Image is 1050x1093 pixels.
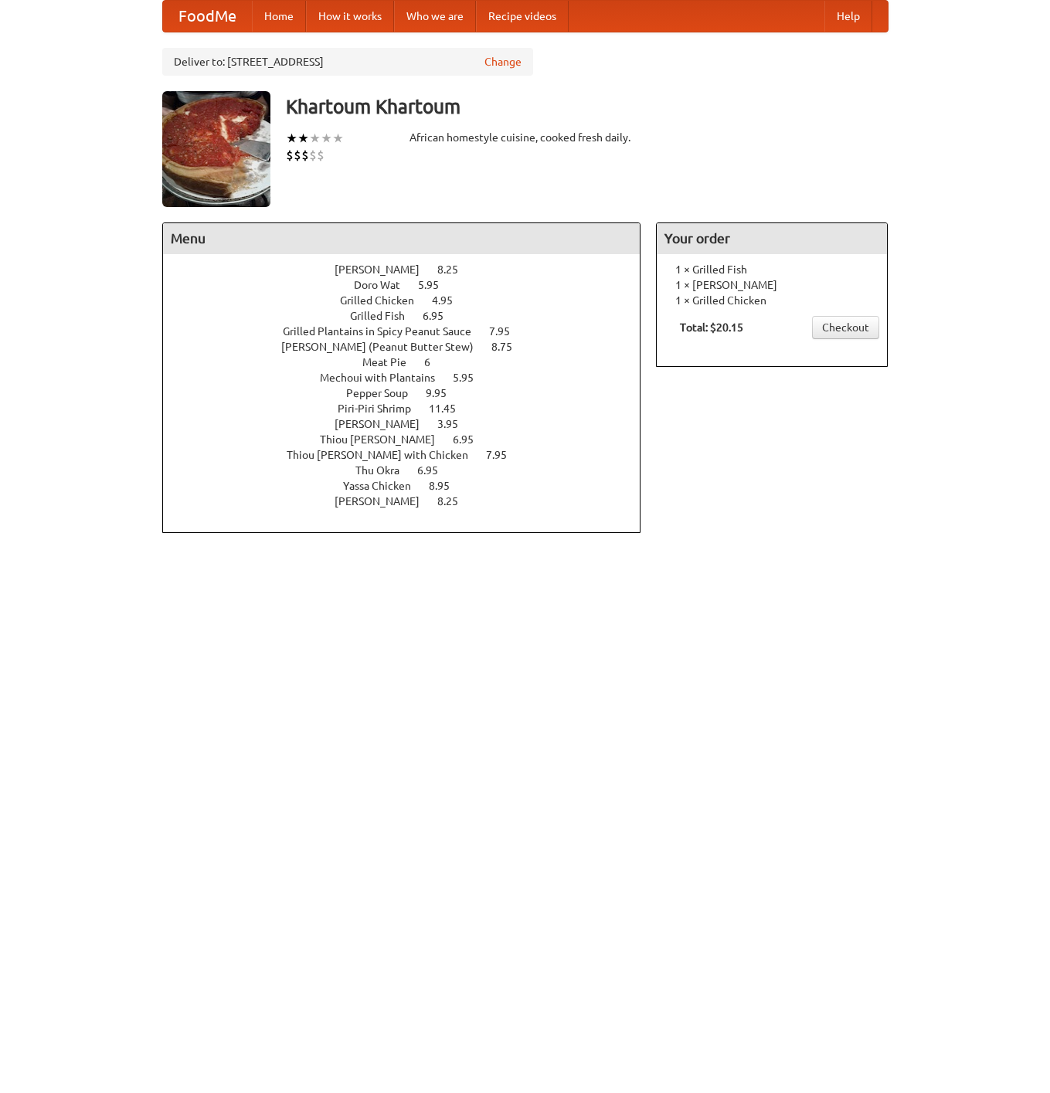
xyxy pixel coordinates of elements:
[355,464,467,477] a: Thu Okra 6.95
[340,294,481,307] a: Grilled Chicken 4.95
[437,263,474,276] span: 8.25
[163,1,252,32] a: FoodMe
[283,325,539,338] a: Grilled Plantains in Spicy Peanut Sauce 7.95
[664,262,879,277] li: 1 × Grilled Fish
[486,449,522,461] span: 7.95
[680,321,743,334] b: Total: $20.15
[309,130,321,147] li: ★
[320,433,450,446] span: Thiou [PERSON_NAME]
[429,402,471,415] span: 11.45
[664,277,879,293] li: 1 × [PERSON_NAME]
[423,310,459,322] span: 6.95
[335,418,487,430] a: [PERSON_NAME] 3.95
[476,1,569,32] a: Recipe videos
[812,316,879,339] a: Checkout
[343,480,478,492] a: Yassa Chicken 8.95
[418,279,454,291] span: 5.95
[489,325,525,338] span: 7.95
[335,418,435,430] span: [PERSON_NAME]
[340,294,430,307] span: Grilled Chicken
[432,294,468,307] span: 4.95
[309,147,317,164] li: $
[664,293,879,308] li: 1 × Grilled Chicken
[657,223,887,254] h4: Your order
[320,433,502,446] a: Thiou [PERSON_NAME] 6.95
[252,1,306,32] a: Home
[350,310,472,322] a: Grilled Fish 6.95
[824,1,872,32] a: Help
[335,495,435,507] span: [PERSON_NAME]
[343,480,426,492] span: Yassa Chicken
[294,147,301,164] li: $
[424,356,446,368] span: 6
[453,433,489,446] span: 6.95
[281,341,541,353] a: [PERSON_NAME] (Peanut Butter Stew) 8.75
[338,402,426,415] span: Piri-Piri Shrimp
[426,387,462,399] span: 9.95
[453,372,489,384] span: 5.95
[417,464,454,477] span: 6.95
[162,91,270,207] img: angular.jpg
[437,495,474,507] span: 8.25
[484,54,522,70] a: Change
[338,402,484,415] a: Piri-Piri Shrimp 11.45
[283,325,487,338] span: Grilled Plantains in Spicy Peanut Sauce
[281,341,489,353] span: [PERSON_NAME] (Peanut Butter Stew)
[162,48,533,76] div: Deliver to: [STREET_ADDRESS]
[350,310,420,322] span: Grilled Fish
[394,1,476,32] a: Who we are
[491,341,528,353] span: 8.75
[306,1,394,32] a: How it works
[354,279,467,291] a: Doro Wat 5.95
[335,495,487,507] a: [PERSON_NAME] 8.25
[320,372,450,384] span: Mechoui with Plantains
[335,263,435,276] span: [PERSON_NAME]
[297,130,309,147] li: ★
[287,449,484,461] span: Thiou [PERSON_NAME] with Chicken
[301,147,309,164] li: $
[320,372,502,384] a: Mechoui with Plantains 5.95
[437,418,474,430] span: 3.95
[287,449,535,461] a: Thiou [PERSON_NAME] with Chicken 7.95
[321,130,332,147] li: ★
[346,387,475,399] a: Pepper Soup 9.95
[286,130,297,147] li: ★
[429,480,465,492] span: 8.95
[354,279,416,291] span: Doro Wat
[362,356,459,368] a: Meat Pie 6
[286,91,889,122] h3: Khartoum Khartoum
[362,356,422,368] span: Meat Pie
[346,387,423,399] span: Pepper Soup
[335,263,487,276] a: [PERSON_NAME] 8.25
[409,130,641,145] div: African homestyle cuisine, cooked fresh daily.
[286,147,294,164] li: $
[163,223,641,254] h4: Menu
[332,130,344,147] li: ★
[355,464,415,477] span: Thu Okra
[317,147,325,164] li: $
